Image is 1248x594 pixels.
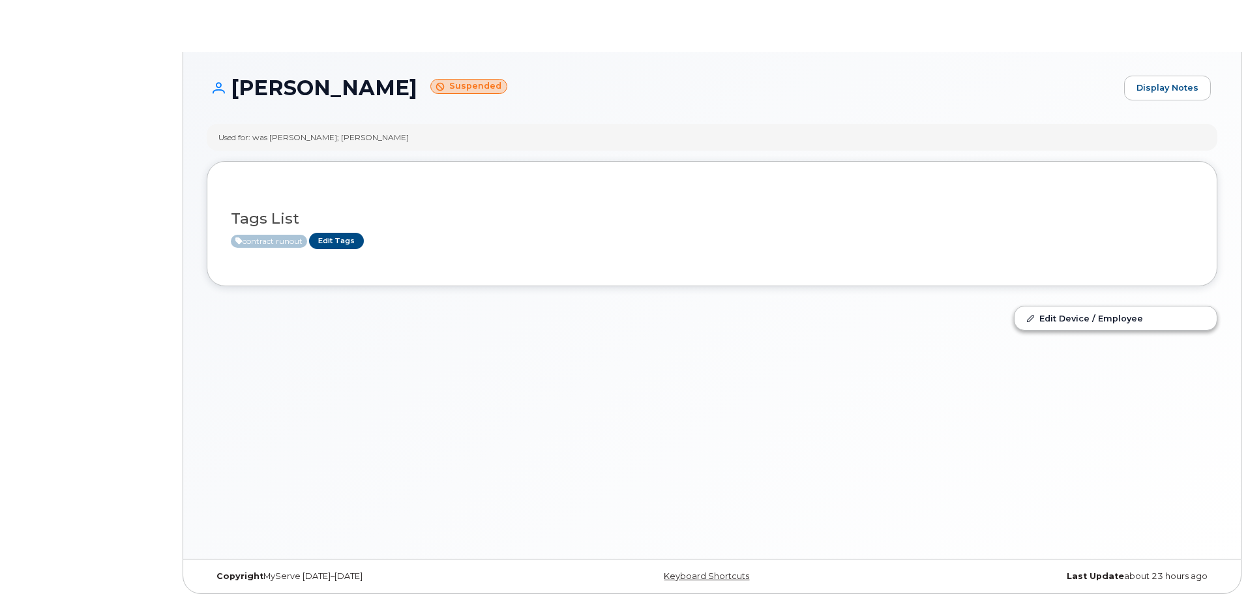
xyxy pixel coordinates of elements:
[216,571,263,581] strong: Copyright
[1124,76,1211,100] a: Display Notes
[231,235,307,248] span: Active
[309,233,364,249] a: Edit Tags
[430,79,507,94] small: Suspended
[880,571,1217,582] div: about 23 hours ago
[231,211,1193,227] h3: Tags List
[207,571,544,582] div: MyServe [DATE]–[DATE]
[1015,306,1217,330] a: Edit Device / Employee
[664,571,749,581] a: Keyboard Shortcuts
[207,76,1118,99] h1: [PERSON_NAME]
[218,132,409,143] div: Used for: was [PERSON_NAME]; [PERSON_NAME]
[1067,571,1124,581] strong: Last Update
